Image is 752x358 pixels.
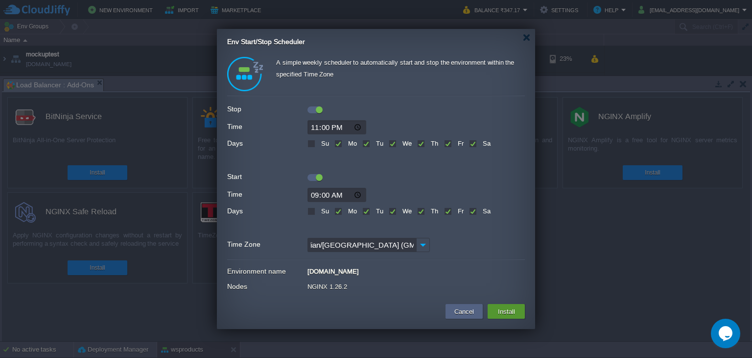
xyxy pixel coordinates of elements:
span: Env Start/Stop Scheduler [227,38,305,46]
iframe: chat widget [711,319,742,348]
label: Mo [346,140,357,147]
div: A simple weekly scheduler to automatically start and stop the environment within the specified Ti... [276,57,525,84]
label: Time [227,188,306,201]
label: Nodes [227,280,306,293]
img: logo.png [227,57,263,91]
label: Su [319,207,329,215]
label: Stop [227,102,306,116]
label: Fr [455,207,464,215]
label: Days [227,137,306,150]
label: Tu [374,140,383,147]
label: Tu [374,207,383,215]
label: Fr [455,140,464,147]
label: Days [227,205,306,218]
label: Th [428,140,438,147]
div: NGINX 1.26.2 [307,280,525,290]
label: Start [227,170,306,183]
label: Th [428,207,438,215]
button: Install [495,306,518,317]
label: Sa [480,207,491,215]
label: Su [319,140,329,147]
label: Environment name [227,265,306,278]
label: Time Zone [227,238,306,251]
label: Sa [480,140,491,147]
label: Time [227,120,306,133]
label: We [400,140,412,147]
label: Mo [346,207,357,215]
div: [DOMAIN_NAME] [307,265,525,275]
button: Cancel [451,306,477,317]
label: We [400,207,412,215]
